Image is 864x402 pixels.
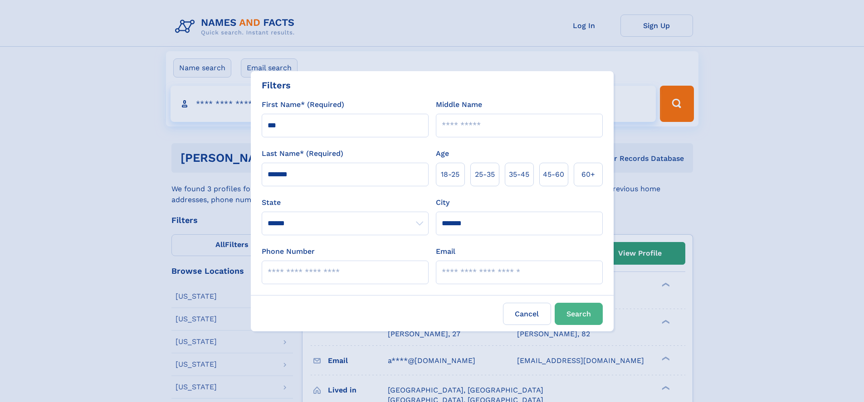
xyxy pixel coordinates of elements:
[436,246,455,257] label: Email
[436,197,449,208] label: City
[262,197,429,208] label: State
[555,303,603,325] button: Search
[503,303,551,325] label: Cancel
[475,169,495,180] span: 25‑35
[436,99,482,110] label: Middle Name
[436,148,449,159] label: Age
[509,169,529,180] span: 35‑45
[262,99,344,110] label: First Name* (Required)
[262,148,343,159] label: Last Name* (Required)
[581,169,595,180] span: 60+
[262,246,315,257] label: Phone Number
[543,169,564,180] span: 45‑60
[262,78,291,92] div: Filters
[441,169,459,180] span: 18‑25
